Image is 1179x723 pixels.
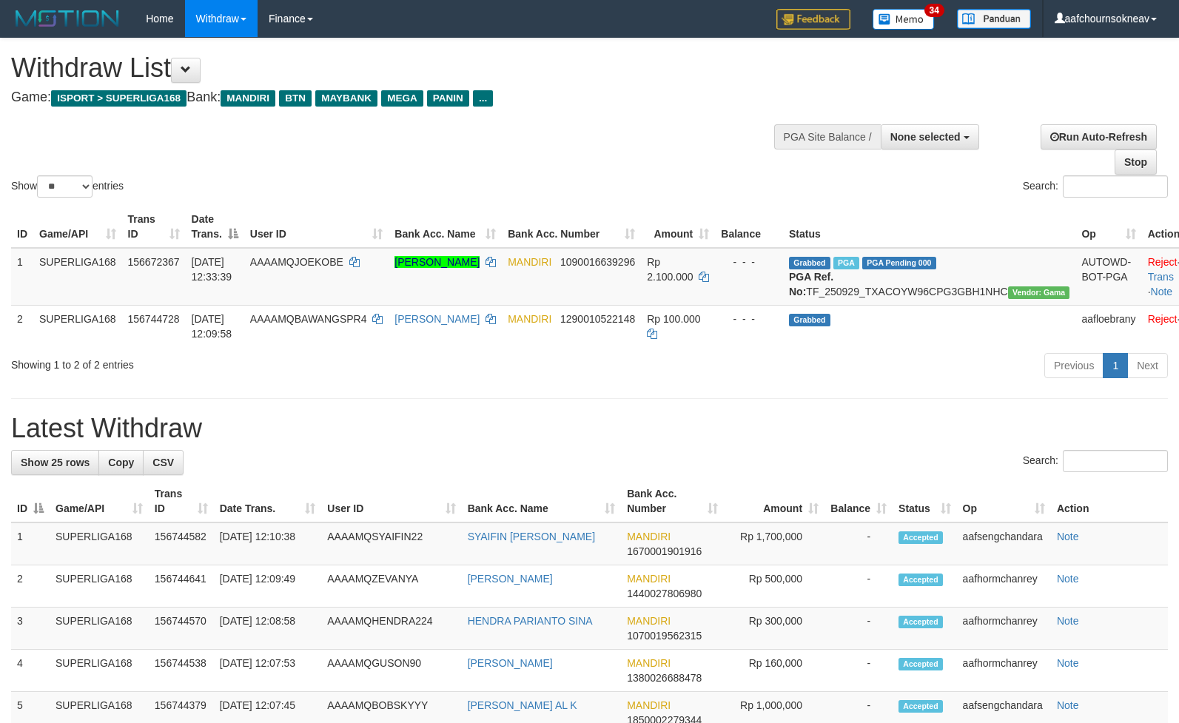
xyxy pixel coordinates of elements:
[627,588,702,599] span: Copy 1440027806980 to clipboard
[893,480,957,522] th: Status: activate to sort column ascending
[957,650,1051,692] td: aafhormchanrey
[321,480,461,522] th: User ID: activate to sort column ascending
[1008,286,1070,299] span: Vendor URL: https://trx31.1velocity.biz
[724,522,824,565] td: Rp 1,700,000
[924,4,944,17] span: 34
[898,616,943,628] span: Accepted
[783,206,1075,248] th: Status
[108,457,134,468] span: Copy
[621,480,724,522] th: Bank Acc. Number: activate to sort column ascending
[50,608,149,650] td: SUPERLIGA168
[1127,353,1168,378] a: Next
[724,608,824,650] td: Rp 300,000
[128,256,180,268] span: 156672367
[789,257,830,269] span: Grabbed
[149,565,214,608] td: 156744641
[724,650,824,692] td: Rp 160,000
[1151,286,1173,297] a: Note
[721,255,777,269] div: - - -
[1057,615,1079,627] a: Note
[1041,124,1157,149] a: Run Auto-Refresh
[898,658,943,670] span: Accepted
[957,565,1051,608] td: aafhormchanrey
[957,9,1031,29] img: panduan.png
[468,531,595,542] a: SYAIFIN [PERSON_NAME]
[149,608,214,650] td: 156744570
[473,90,493,107] span: ...
[321,565,461,608] td: AAAAMQZEVANYA
[627,531,671,542] span: MANDIRI
[715,206,783,248] th: Balance
[502,206,641,248] th: Bank Acc. Number: activate to sort column ascending
[1023,450,1168,472] label: Search:
[641,206,715,248] th: Amount: activate to sort column ascending
[389,206,502,248] th: Bank Acc. Name: activate to sort column ascending
[33,305,122,347] td: SUPERLIGA168
[789,314,830,326] span: Grabbed
[394,313,480,325] a: [PERSON_NAME]
[468,615,593,627] a: HENDRA PARIANTO SINA
[724,565,824,608] td: Rp 500,000
[11,650,50,692] td: 4
[647,313,700,325] span: Rp 100.000
[724,480,824,522] th: Amount: activate to sort column ascending
[468,699,577,711] a: [PERSON_NAME] AL K
[11,53,771,83] h1: Withdraw List
[11,608,50,650] td: 3
[627,672,702,684] span: Copy 1380026688478 to clipboard
[214,480,322,522] th: Date Trans.: activate to sort column ascending
[824,565,893,608] td: -
[321,522,461,565] td: AAAAMQSYAIFIN22
[508,256,551,268] span: MANDIRI
[11,414,1168,443] h1: Latest Withdraw
[192,313,232,340] span: [DATE] 12:09:58
[427,90,469,107] span: PANIN
[149,522,214,565] td: 156744582
[560,313,635,325] span: Copy 1290010522148 to clipboard
[957,608,1051,650] td: aafhormchanrey
[50,522,149,565] td: SUPERLIGA168
[98,450,144,475] a: Copy
[627,630,702,642] span: Copy 1070019562315 to clipboard
[152,457,174,468] span: CSV
[321,650,461,692] td: AAAAMQGUSON90
[881,124,979,149] button: None selected
[824,522,893,565] td: -
[1057,531,1079,542] a: Note
[898,700,943,713] span: Accepted
[627,699,671,711] span: MANDIRI
[627,545,702,557] span: Copy 1670001901916 to clipboard
[11,206,33,248] th: ID
[11,90,771,105] h4: Game: Bank:
[1148,313,1178,325] a: Reject
[381,90,423,107] span: MEGA
[462,480,622,522] th: Bank Acc. Name: activate to sort column ascending
[214,650,322,692] td: [DATE] 12:07:53
[957,480,1051,522] th: Op: activate to sort column ascending
[890,131,961,143] span: None selected
[11,480,50,522] th: ID: activate to sort column descending
[627,573,671,585] span: MANDIRI
[279,90,312,107] span: BTN
[33,206,122,248] th: Game/API: activate to sort column ascending
[50,480,149,522] th: Game/API: activate to sort column ascending
[394,256,480,268] a: [PERSON_NAME]
[11,248,33,306] td: 1
[33,248,122,306] td: SUPERLIGA168
[721,312,777,326] div: - - -
[1075,248,1141,306] td: AUTOWD-BOT-PGA
[647,256,693,283] span: Rp 2.100.000
[21,457,90,468] span: Show 25 rows
[1023,175,1168,198] label: Search:
[192,256,232,283] span: [DATE] 12:33:39
[774,124,881,149] div: PGA Site Balance /
[122,206,186,248] th: Trans ID: activate to sort column ascending
[50,650,149,692] td: SUPERLIGA168
[321,608,461,650] td: AAAAMQHENDRA224
[11,7,124,30] img: MOTION_logo.png
[11,450,99,475] a: Show 25 rows
[898,531,943,544] span: Accepted
[1051,480,1168,522] th: Action
[468,657,553,669] a: [PERSON_NAME]
[11,305,33,347] td: 2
